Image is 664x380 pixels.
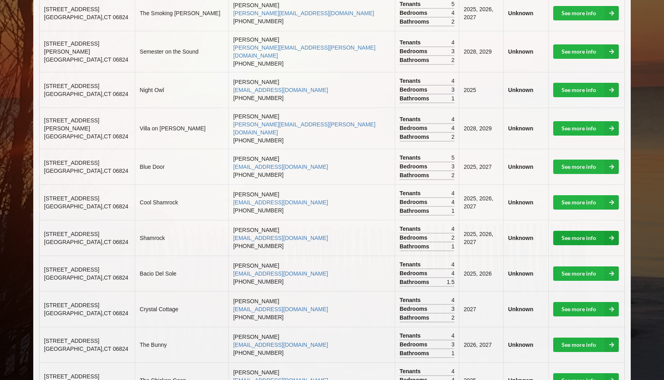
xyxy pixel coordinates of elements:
span: Bathrooms [400,18,431,26]
span: [GEOGRAPHIC_DATA] , CT 06824 [44,168,128,174]
span: Bedrooms [400,234,429,242]
span: 2 [451,314,454,322]
span: Bedrooms [400,86,429,94]
td: Semester on the Sound [135,31,228,72]
a: [EMAIL_ADDRESS][DOMAIN_NAME] [233,270,328,277]
td: 2025, 2026, 2027 [459,184,503,220]
span: 3 [451,162,454,170]
span: Tenants [400,38,423,46]
b: Unknown [508,10,533,16]
td: 2025, 2027 [459,149,503,184]
b: Unknown [508,342,533,348]
td: [PERSON_NAME] [PHONE_NUMBER] [228,108,395,149]
span: [GEOGRAPHIC_DATA] , CT 06824 [44,133,128,140]
b: Unknown [508,270,533,277]
a: See more info [553,83,619,97]
span: Bathrooms [400,349,431,357]
a: See more info [553,338,619,352]
a: See more info [553,266,619,281]
span: 2 [451,18,454,26]
a: [PERSON_NAME][EMAIL_ADDRESS][DOMAIN_NAME] [233,10,374,16]
span: Tenants [400,225,423,233]
td: 2025, 2026, 2027 [459,220,503,256]
span: 4 [451,296,454,304]
b: Unknown [508,199,533,206]
span: Tenants [400,260,423,268]
span: 3 [451,86,454,94]
b: Unknown [508,164,533,170]
td: Crystal Cottage [135,291,228,327]
span: 3 [451,340,454,348]
span: Tenants [400,189,423,197]
span: [STREET_ADDRESS][PERSON_NAME] [44,40,99,55]
span: [STREET_ADDRESS] [44,266,99,273]
td: Blue Door [135,149,228,184]
span: Bathrooms [400,242,431,250]
span: [STREET_ADDRESS] [44,160,99,166]
td: [PERSON_NAME] [PHONE_NUMBER] [228,220,395,256]
span: Bathrooms [400,133,431,141]
td: [PERSON_NAME] [PHONE_NUMBER] [228,184,395,220]
a: [PERSON_NAME][EMAIL_ADDRESS][PERSON_NAME][DOMAIN_NAME] [233,44,376,59]
span: 3 [451,47,454,55]
span: [GEOGRAPHIC_DATA] , CT 06824 [44,91,128,97]
a: [EMAIL_ADDRESS][DOMAIN_NAME] [233,199,328,206]
span: Bedrooms [400,340,429,348]
span: Bathrooms [400,207,431,215]
span: 4 [451,269,454,277]
span: 4 [451,332,454,340]
td: [PERSON_NAME] [PHONE_NUMBER] [228,149,395,184]
span: Bedrooms [400,47,429,55]
td: Cool Shamrock [135,184,228,220]
td: [PERSON_NAME] [PHONE_NUMBER] [228,327,395,362]
td: 2026, 2027 [459,327,503,362]
b: Unknown [508,235,533,241]
td: 2025, 2026 [459,256,503,291]
span: Bathrooms [400,278,431,286]
span: [STREET_ADDRESS] [44,83,99,89]
span: Bathrooms [400,314,431,322]
span: Bathrooms [400,94,431,102]
span: 4 [451,198,454,206]
span: Tenants [400,296,423,304]
a: [EMAIL_ADDRESS][DOMAIN_NAME] [233,87,328,93]
td: [PERSON_NAME] [PHONE_NUMBER] [228,72,395,108]
a: See more info [553,121,619,136]
span: 1.5 [447,278,454,286]
span: 4 [451,260,454,268]
a: [EMAIL_ADDRESS][DOMAIN_NAME] [233,306,328,312]
span: 2 [451,133,454,141]
td: 2027 [459,291,503,327]
a: See more info [553,44,619,59]
span: Tenants [400,77,423,85]
span: Bedrooms [400,162,429,170]
span: [GEOGRAPHIC_DATA] , CT 06824 [44,310,128,316]
span: 4 [451,189,454,197]
span: Bathrooms [400,56,431,64]
b: Unknown [508,306,533,312]
span: [GEOGRAPHIC_DATA] , CT 06824 [44,346,128,352]
span: [STREET_ADDRESS] [44,373,99,380]
span: 4 [451,9,454,17]
td: Night Owl [135,72,228,108]
span: [STREET_ADDRESS] [44,302,99,308]
span: Bedrooms [400,124,429,132]
span: 4 [451,38,454,46]
td: [PERSON_NAME] [PHONE_NUMBER] [228,256,395,291]
td: 2025 [459,72,503,108]
b: Unknown [508,125,533,132]
span: [GEOGRAPHIC_DATA] , CT 06824 [44,239,128,245]
span: Tenants [400,115,423,123]
span: 3 [451,305,454,313]
span: [GEOGRAPHIC_DATA] , CT 06824 [44,14,128,20]
span: 2 [451,56,454,64]
span: 4 [451,367,454,375]
span: [STREET_ADDRESS] [44,6,99,12]
td: 2028, 2029 [459,108,503,149]
a: See more info [553,302,619,316]
span: [STREET_ADDRESS] [44,231,99,237]
a: See more info [553,195,619,210]
td: [PERSON_NAME] [PHONE_NUMBER] [228,291,395,327]
span: [GEOGRAPHIC_DATA] , CT 06824 [44,56,128,63]
span: 1 [451,349,454,357]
